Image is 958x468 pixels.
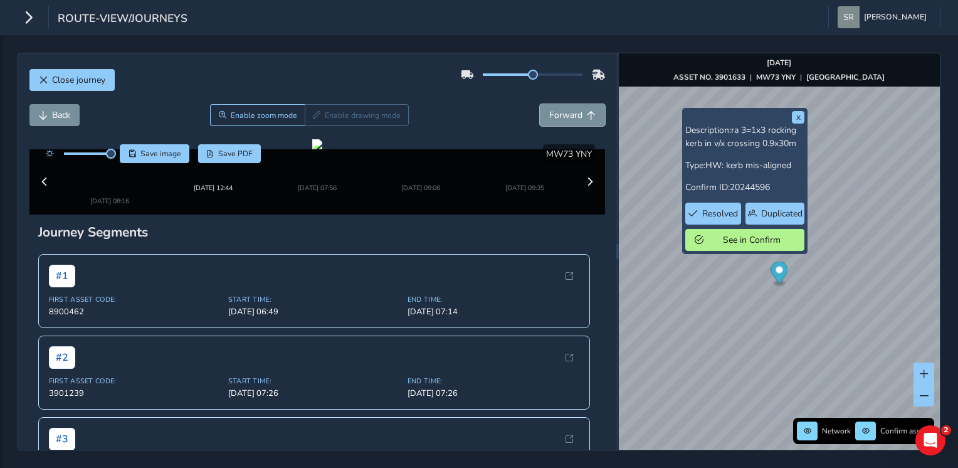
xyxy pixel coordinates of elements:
span: Save image [140,149,181,159]
iframe: Intercom live chat [915,425,945,455]
div: Map marker [771,262,787,287]
img: diamond-layout [838,6,860,28]
span: 2 [941,425,951,435]
button: Save [120,144,189,163]
button: See in Confirm [685,229,804,251]
span: Save PDF [218,149,253,159]
button: [PERSON_NAME] [838,6,931,28]
span: See in Confirm [708,234,795,246]
span: Forward [549,109,582,121]
span: [PERSON_NAME] [864,6,927,28]
span: Back [52,109,70,121]
span: # 2 [49,346,75,369]
span: MW73 YNY [546,148,592,160]
button: Zoom [210,104,305,126]
span: 3901239 [49,388,221,399]
button: Duplicated [745,203,804,225]
span: Close journey [52,74,105,86]
span: Resolved [702,208,738,220]
div: [DATE] 09:35 [505,183,544,193]
span: [DATE] 07:26 [228,388,400,399]
span: 8900462 [49,306,221,317]
div: Journey Segments [38,223,597,241]
span: First Asset Code: [49,376,221,386]
strong: [DATE] [767,58,791,68]
button: Forward [540,104,605,126]
span: End Time: [408,295,579,304]
button: Resolved [685,203,741,225]
span: Start Time: [228,376,400,386]
div: [DATE] 08:16 [90,196,129,206]
span: [DATE] 06:49 [228,306,400,317]
span: ra 3=1x3 rocking kerb in v/x crossing 0.9x30m [685,124,796,149]
div: [DATE] 07:56 [298,183,337,193]
span: # 1 [49,265,75,287]
p: Confirm ID: [685,181,804,194]
p: Type: [685,159,804,172]
span: Confirm assets [880,426,930,436]
div: [DATE] 12:44 [194,183,233,193]
button: PDF [198,144,261,163]
div: | | [673,72,885,82]
button: Back [29,104,80,126]
img: Thumbnail frame [90,158,125,193]
span: 20244596 [730,181,770,193]
strong: ASSET NO. 3901633 [673,72,745,82]
p: Description: [685,124,804,150]
span: [DATE] 07:26 [408,388,579,399]
span: Network [822,426,851,436]
div: [DATE] 09:08 [401,183,440,193]
button: x [792,111,804,124]
strong: MW73 YNY [756,72,796,82]
span: Duplicated [761,208,803,220]
span: HW: kerb mis-aligned [705,159,791,171]
span: route-view/journeys [58,11,187,28]
span: End Time: [408,376,579,386]
span: [DATE] 07:14 [408,306,579,317]
span: # 3 [49,428,75,450]
span: Enable zoom mode [231,110,297,120]
strong: [GEOGRAPHIC_DATA] [806,72,885,82]
span: First Asset Code: [49,295,221,304]
button: Close journey [29,69,115,91]
span: Start Time: [228,295,400,304]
